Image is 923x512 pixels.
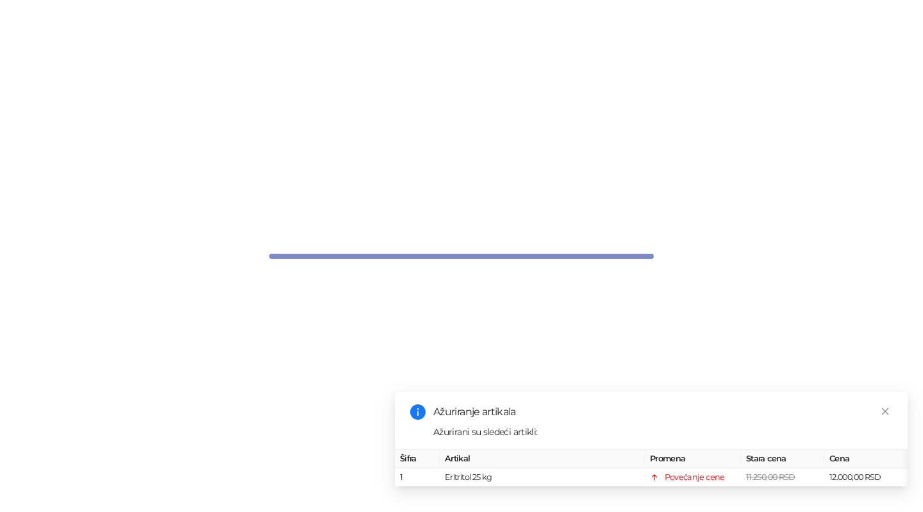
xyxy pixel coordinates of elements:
[395,450,440,468] th: Šifra
[433,425,892,439] div: Ažurirani su sledeći artikli:
[645,450,741,468] th: Promena
[746,472,795,482] span: 11.250,00 RSD
[433,404,892,420] div: Ažuriranje artikala
[440,450,645,468] th: Artikal
[741,450,824,468] th: Stara cena
[440,468,645,487] td: Eritritol 25 kg
[665,471,725,484] div: Povećanje cene
[824,450,908,468] th: Cena
[824,468,908,487] td: 12.000,00 RSD
[410,404,426,420] span: info-circle
[878,404,892,418] a: Close
[395,468,440,487] td: 1
[881,407,890,416] span: close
